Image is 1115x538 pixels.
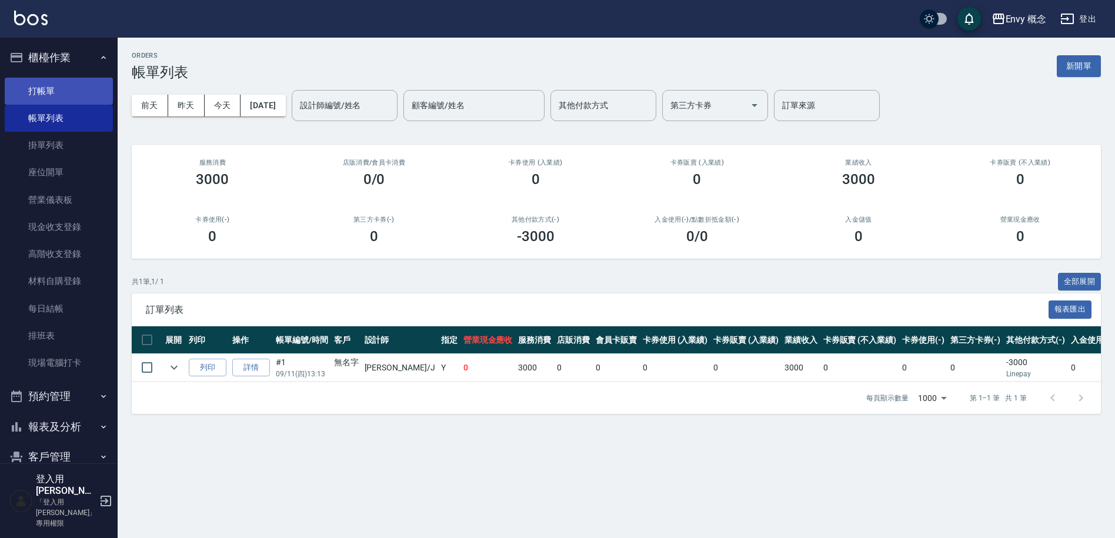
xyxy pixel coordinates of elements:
h3: 0 [1016,228,1024,245]
button: 登出 [1056,8,1101,30]
button: save [957,7,981,31]
h2: 卡券販賣 (不入業績) [953,159,1087,166]
h2: 其他付款方式(-) [469,216,602,223]
td: #1 [273,354,331,382]
th: 指定 [438,326,460,354]
h2: 入金使用(-) /點數折抵金額(-) [630,216,764,223]
button: 報表匯出 [1049,300,1092,319]
td: -3000 [1003,354,1068,382]
div: 1000 [913,382,951,414]
td: 0 [710,354,782,382]
p: 每頁顯示數量 [866,393,909,403]
h3: 0 [693,171,701,188]
h2: 卡券使用 (入業績) [469,159,602,166]
th: 服務消費 [515,326,554,354]
th: 列印 [186,326,229,354]
a: 詳情 [232,359,270,377]
h3: 0 [854,228,863,245]
a: 高階收支登錄 [5,240,113,268]
a: 打帳單 [5,78,113,105]
p: 09/11 (四) 13:13 [276,369,328,379]
a: 現場電腦打卡 [5,349,113,376]
img: Logo [14,11,48,25]
h3: 3000 [196,171,229,188]
button: 櫃檯作業 [5,42,113,73]
p: 第 1–1 筆 共 1 筆 [970,393,1027,403]
a: 掛單列表 [5,132,113,159]
button: 昨天 [168,95,205,116]
th: 卡券販賣 (不入業績) [820,326,899,354]
button: 列印 [189,359,226,377]
th: 卡券使用 (入業績) [640,326,711,354]
p: 「登入用[PERSON_NAME]」專用權限 [36,497,96,529]
h2: 卡券販賣 (入業績) [630,159,764,166]
th: 操作 [229,326,273,354]
a: 排班表 [5,322,113,349]
a: 報表匯出 [1049,303,1092,315]
button: [DATE] [241,95,285,116]
th: 卡券販賣 (入業績) [710,326,782,354]
img: Person [9,489,33,513]
th: 卡券使用(-) [899,326,947,354]
th: 設計師 [362,326,438,354]
a: 座位開單 [5,159,113,186]
h2: 第三方卡券(-) [308,216,441,223]
td: Y [438,354,460,382]
h2: ORDERS [132,52,188,59]
button: 預約管理 [5,381,113,412]
th: 其他付款方式(-) [1003,326,1068,354]
button: 報表及分析 [5,412,113,442]
a: 材料自購登錄 [5,268,113,295]
h3: 0 [532,171,540,188]
button: 前天 [132,95,168,116]
div: 無名字 [334,356,359,369]
td: 3000 [782,354,820,382]
td: 0 [640,354,711,382]
th: 展開 [162,326,186,354]
th: 客戶 [331,326,362,354]
td: 0 [899,354,947,382]
h3: 服務消費 [146,159,279,166]
h3: 3000 [842,171,875,188]
p: Linepay [1006,369,1065,379]
h2: 店販消費 /會員卡消費 [308,159,441,166]
button: 新開單 [1057,55,1101,77]
th: 營業現金應收 [460,326,516,354]
a: 帳單列表 [5,105,113,132]
th: 第三方卡券(-) [947,326,1004,354]
a: 營業儀表板 [5,186,113,213]
h3: 0 [208,228,216,245]
h5: 登入用[PERSON_NAME] [36,473,96,497]
h2: 業績收入 [792,159,926,166]
button: expand row [165,359,183,376]
a: 現金收支登錄 [5,213,113,240]
td: 0 [947,354,1004,382]
h2: 入金儲值 [792,216,926,223]
h3: 0 /0 [686,228,708,245]
th: 會員卡販賣 [593,326,640,354]
th: 店販消費 [554,326,593,354]
h3: 0/0 [363,171,385,188]
h3: 帳單列表 [132,64,188,81]
button: Envy 概念 [987,7,1051,31]
a: 每日結帳 [5,295,113,322]
p: 共 1 筆, 1 / 1 [132,276,164,287]
td: 0 [460,354,516,382]
span: 訂單列表 [146,304,1049,316]
td: [PERSON_NAME] /J [362,354,438,382]
td: 3000 [515,354,554,382]
td: 0 [820,354,899,382]
td: 0 [593,354,640,382]
button: 客戶管理 [5,442,113,472]
h2: 卡券使用(-) [146,216,279,223]
h3: 0 [1016,171,1024,188]
h2: 營業現金應收 [953,216,1087,223]
button: Open [745,96,764,115]
th: 業績收入 [782,326,820,354]
h3: -3000 [517,228,555,245]
button: 全部展開 [1058,273,1101,291]
button: 今天 [205,95,241,116]
td: 0 [554,354,593,382]
a: 新開單 [1057,60,1101,71]
div: Envy 概念 [1006,12,1047,26]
